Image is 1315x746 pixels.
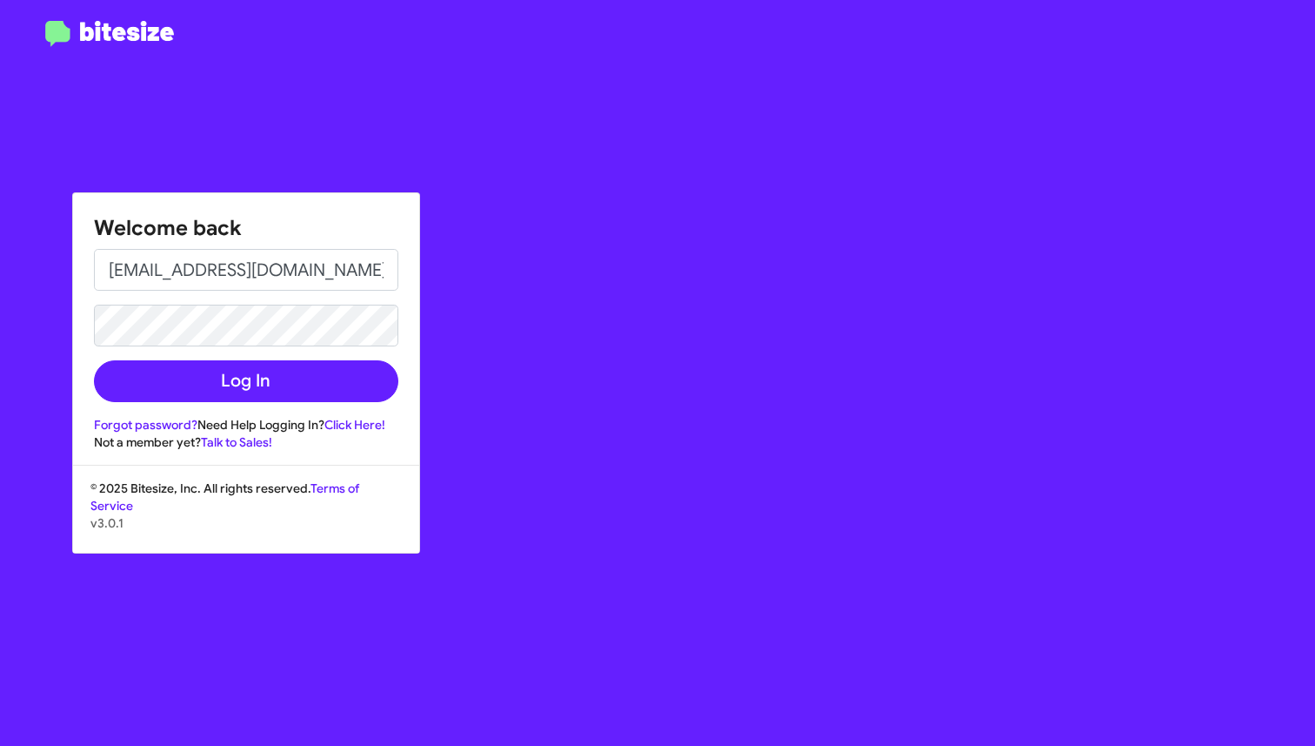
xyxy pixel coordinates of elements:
div: Not a member yet? [94,433,398,451]
div: © 2025 Bitesize, Inc. All rights reserved. [73,480,419,553]
button: Log In [94,360,398,402]
a: Talk to Sales! [201,434,272,450]
a: Forgot password? [94,417,197,433]
input: Email address [94,249,398,291]
a: Terms of Service [90,481,359,514]
div: Need Help Logging In? [94,416,398,433]
a: Click Here! [324,417,385,433]
h1: Welcome back [94,214,398,242]
p: v3.0.1 [90,514,402,532]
